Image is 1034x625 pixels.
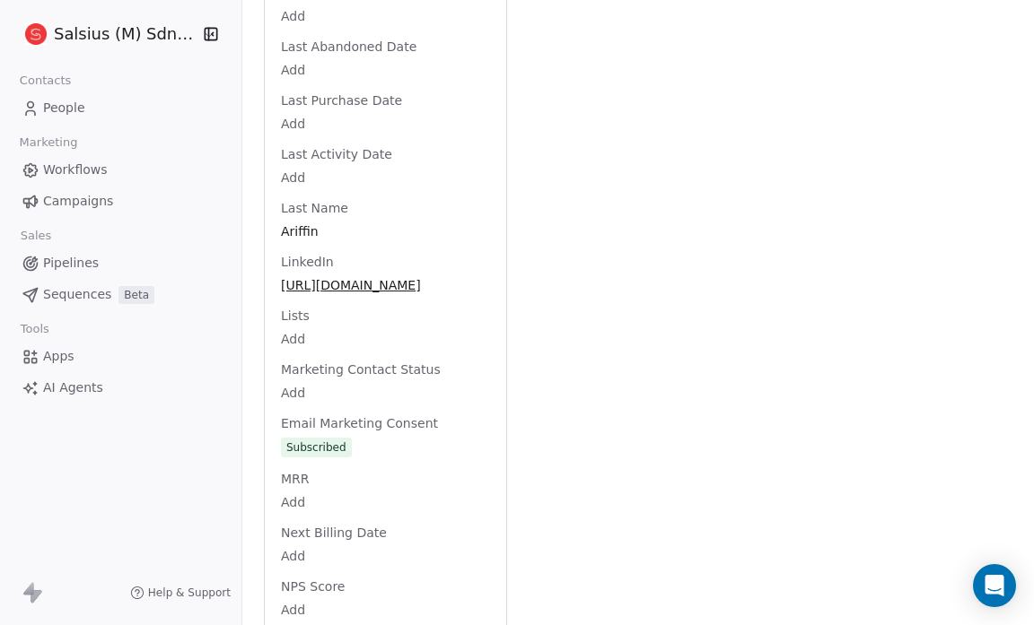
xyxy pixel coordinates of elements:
span: Add [281,384,490,402]
span: Tools [13,316,57,343]
a: People [14,93,227,123]
a: Pipelines [14,248,227,278]
span: Sales [13,222,59,249]
span: Workflows [43,161,108,179]
a: Workflows [14,155,227,185]
div: Open Intercom Messenger [973,564,1016,607]
div: Subscribed [286,438,346,456]
a: SequencesBeta [14,280,227,309]
span: People [43,99,85,117]
span: LinkedIn [277,253,337,271]
span: Add [281,330,490,348]
span: Beta [118,286,154,304]
span: Lists [277,307,313,325]
span: Last Abandoned Date [277,38,420,56]
span: Apps [43,347,74,366]
span: Marketing [12,129,85,156]
span: MRR [277,470,313,488]
span: Add [281,7,490,25]
span: Ariffin [281,222,490,240]
span: Add [281,169,490,187]
img: logo%20salsius.png [25,23,47,45]
span: Contacts [12,67,79,94]
span: Last Name [277,199,352,217]
span: Last Purchase Date [277,91,406,109]
span: Marketing Contact Status [277,360,444,378]
span: Salsius (M) Sdn Bhd [54,22,198,46]
span: Help & Support [148,586,231,600]
a: Help & Support [130,586,231,600]
span: AI Agents [43,378,103,397]
span: Add [281,547,490,565]
button: Salsius (M) Sdn Bhd [22,19,191,49]
span: NPS Score [277,577,348,595]
span: Email Marketing Consent [277,414,442,432]
span: Add [281,601,490,619]
span: Next Billing Date [277,524,390,542]
a: Apps [14,342,227,371]
span: [URL][DOMAIN_NAME] [281,276,490,294]
span: Campaigns [43,192,113,211]
span: Add [281,115,490,133]
span: Pipelines [43,254,99,273]
span: Add [281,61,490,79]
a: Campaigns [14,187,227,216]
a: AI Agents [14,373,227,403]
span: Add [281,493,490,511]
span: Last Activity Date [277,145,396,163]
span: Sequences [43,285,111,304]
